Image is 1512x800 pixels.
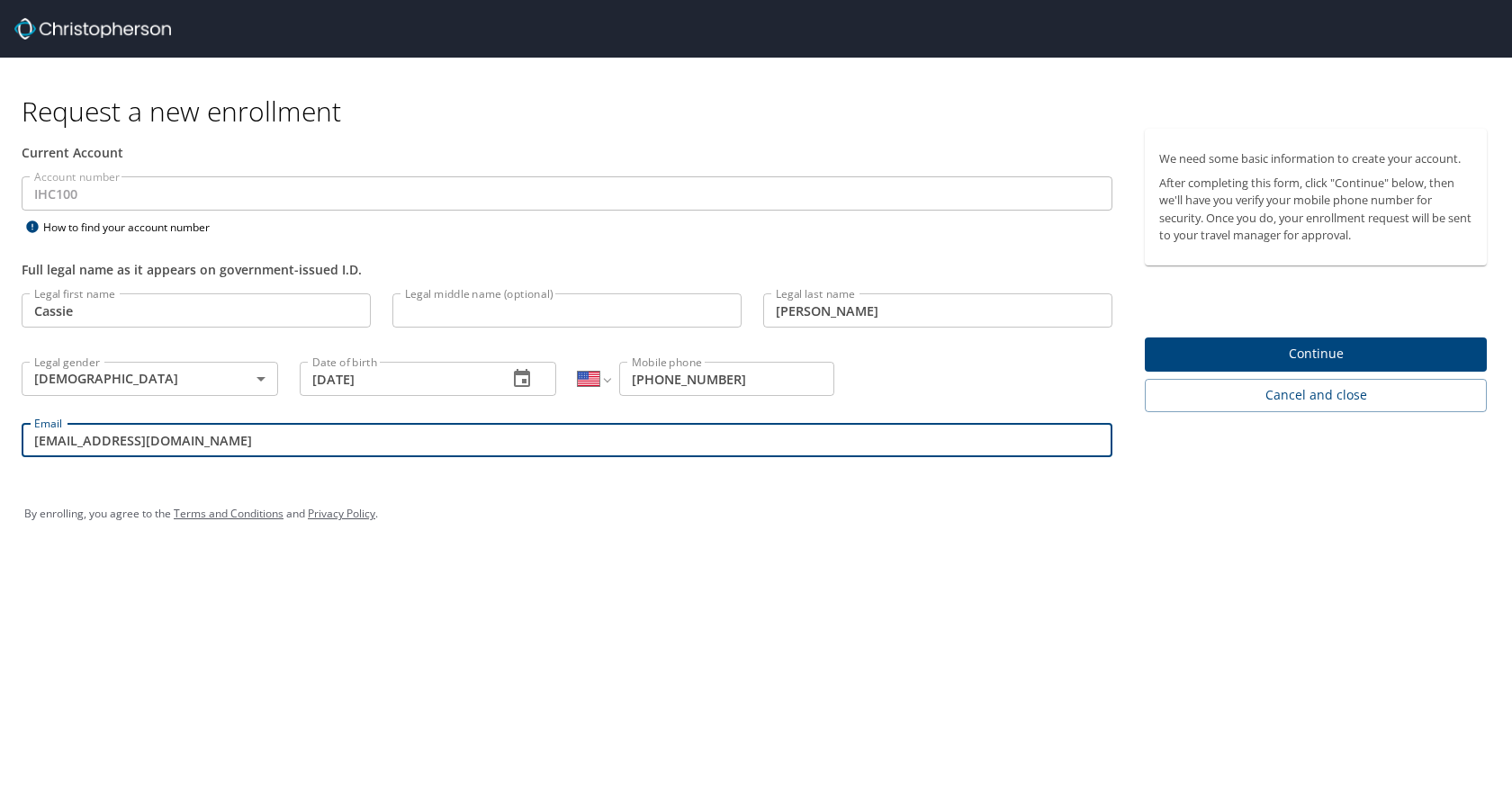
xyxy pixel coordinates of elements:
[300,362,493,396] input: MM/DD/YYYY
[1159,343,1472,365] span: Continue
[619,362,834,396] input: Enter phone number
[174,506,283,521] a: Terms and Conditions
[22,260,1112,279] div: Full legal name as it appears on government-issued I.D.
[1159,150,1472,167] p: We need some basic information to create your account.
[22,362,278,396] div: [DEMOGRAPHIC_DATA]
[308,506,375,521] a: Privacy Policy
[22,143,1112,162] div: Current Account
[1159,175,1472,244] p: After completing this form, click "Continue" below, then we'll have you verify your mobile phone ...
[1145,337,1487,373] button: Continue
[22,216,247,238] div: How to find your account number
[1145,379,1487,412] button: Cancel and close
[22,94,1501,129] h1: Request a new enrollment
[14,18,171,40] img: cbt logo
[1159,384,1472,407] span: Cancel and close
[24,491,1488,536] div: By enrolling, you agree to the and .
